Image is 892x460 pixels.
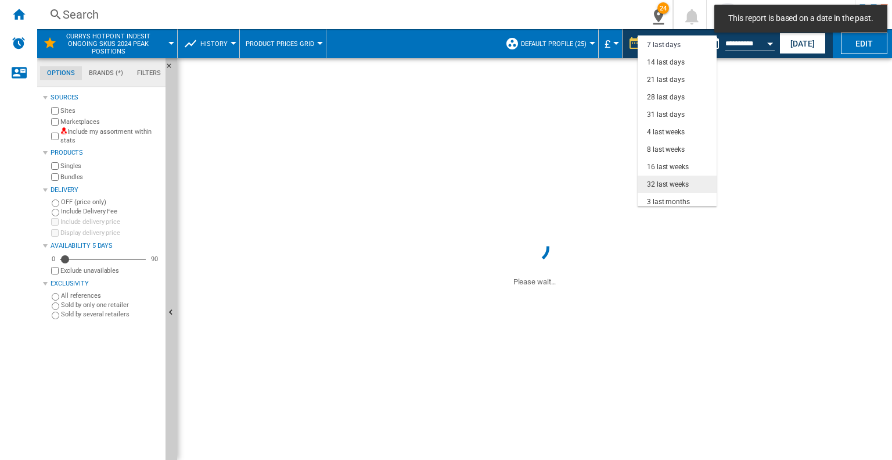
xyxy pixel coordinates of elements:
[647,40,681,50] div: 7 last days
[647,92,685,102] div: 28 last days
[647,145,685,155] div: 8 last weeks
[647,58,685,67] div: 14 last days
[647,127,685,137] div: 4 last weeks
[647,75,685,85] div: 21 last days
[647,110,685,120] div: 31 last days
[647,197,690,207] div: 3 last months
[647,162,689,172] div: 16 last weeks
[647,180,689,190] div: 32 last weeks
[725,13,877,24] span: This report is based on a date in the past.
